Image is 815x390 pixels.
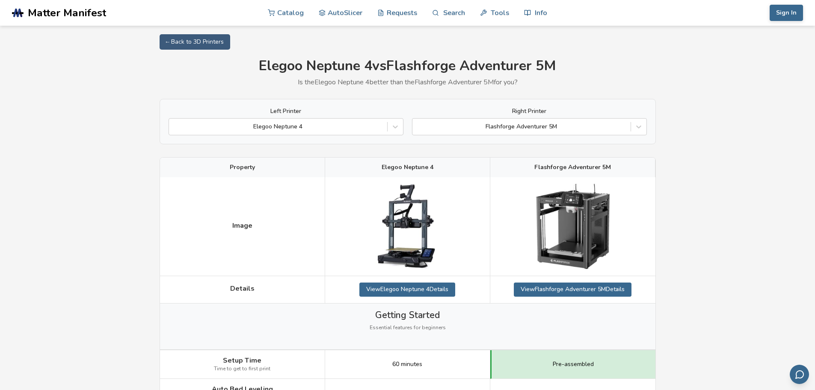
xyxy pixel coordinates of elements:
[530,184,616,269] img: Flashforge Adventurer 5M
[160,58,656,74] h1: Elegoo Neptune 4 vs Flashforge Adventurer 5M
[232,222,252,229] span: Image
[230,285,255,292] span: Details
[382,164,433,171] span: Elegoo Neptune 4
[412,108,647,115] label: Right Printer
[230,164,255,171] span: Property
[514,283,631,296] a: ViewFlashforge Adventurer 5MDetails
[169,108,403,115] label: Left Printer
[534,164,611,171] span: Flashforge Adventurer 5M
[790,365,809,384] button: Send feedback via email
[223,357,261,364] span: Setup Time
[173,123,175,130] input: Elegoo Neptune 4
[417,123,418,130] input: Flashforge Adventurer 5M
[359,283,455,296] a: ViewElegoo Neptune 4Details
[392,361,422,368] span: 60 minutes
[553,361,594,368] span: Pre-assembled
[28,7,106,19] span: Matter Manifest
[214,366,270,372] span: Time to get to first print
[370,325,446,331] span: Essential features for beginners
[160,78,656,86] p: Is the Elegoo Neptune 4 better than the Flashforge Adventurer 5M for you?
[375,310,440,320] span: Getting Started
[160,34,230,50] a: ← Back to 3D Printers
[770,5,803,21] button: Sign In
[365,184,450,269] img: Elegoo Neptune 4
